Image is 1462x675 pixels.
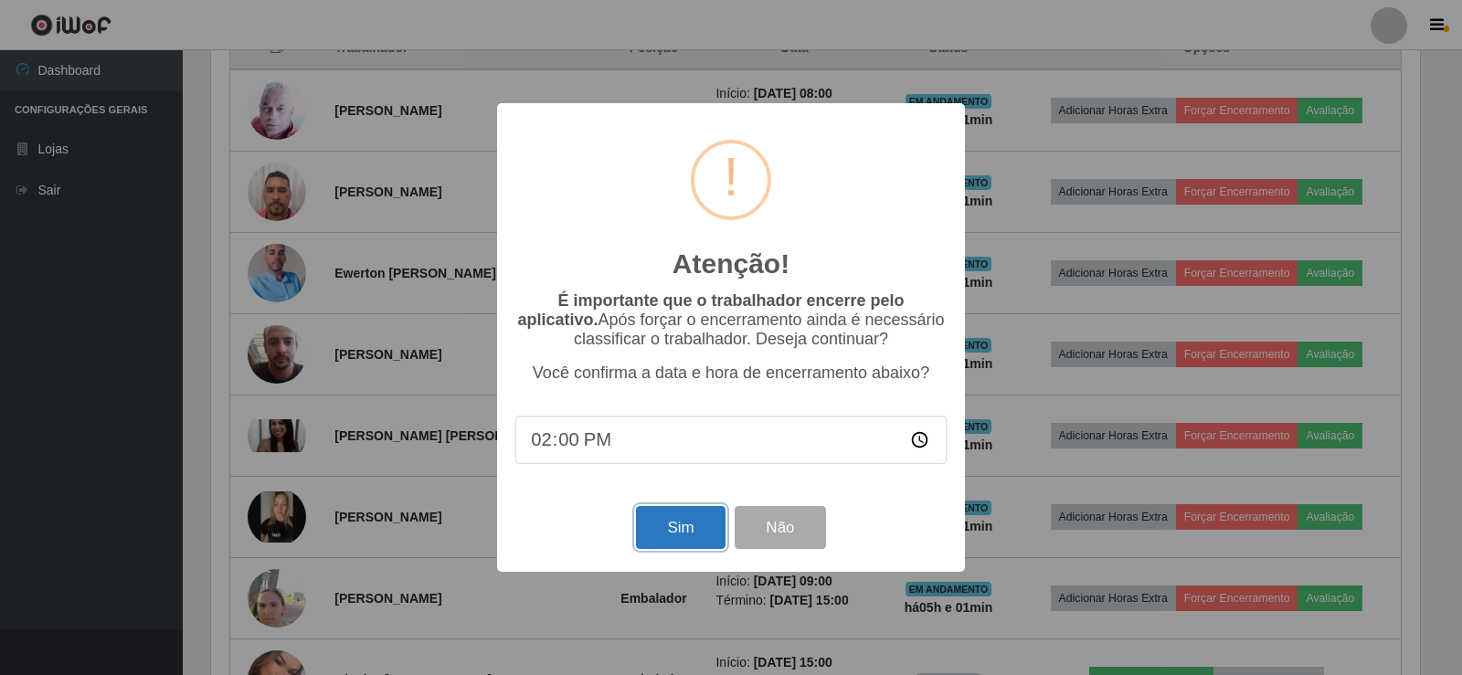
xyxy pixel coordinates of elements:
button: Não [735,506,825,549]
b: É importante que o trabalhador encerre pelo aplicativo. [517,291,904,329]
button: Sim [636,506,725,549]
p: Você confirma a data e hora de encerramento abaixo? [515,364,947,383]
p: Após forçar o encerramento ainda é necessário classificar o trabalhador. Deseja continuar? [515,291,947,349]
h2: Atenção! [673,248,789,280]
